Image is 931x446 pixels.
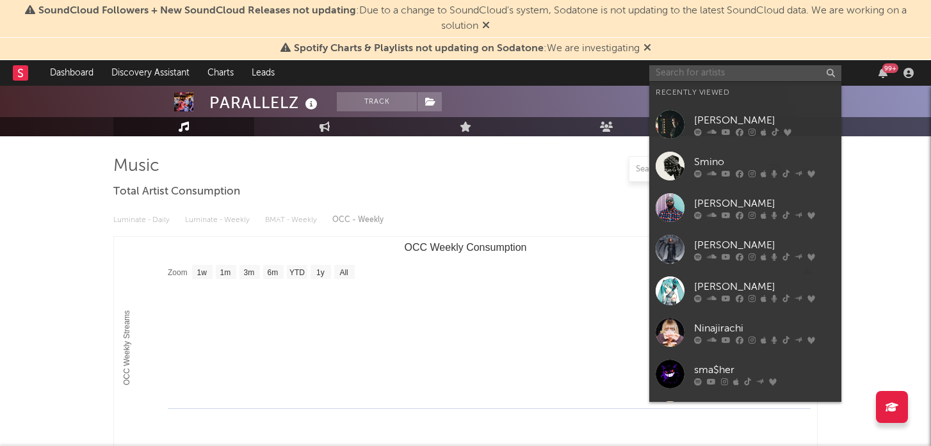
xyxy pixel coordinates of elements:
[694,321,835,336] div: Ninajirachi
[244,268,255,277] text: 3m
[882,63,898,73] div: 99 +
[289,268,305,277] text: YTD
[197,268,207,277] text: 1w
[649,353,841,395] a: sma$her
[694,196,835,211] div: [PERSON_NAME]
[878,68,887,78] button: 99+
[41,60,102,86] a: Dashboard
[102,60,198,86] a: Discovery Assistant
[644,44,651,54] span: Dismiss
[405,242,527,253] text: OCC Weekly Consumption
[694,279,835,294] div: [PERSON_NAME]
[694,113,835,128] div: [PERSON_NAME]
[694,362,835,378] div: sma$her
[649,312,841,353] a: Ninajirachi
[629,164,765,175] input: Search by song name or URL
[649,395,841,436] a: [PERSON_NAME]
[268,268,279,277] text: 6m
[694,154,835,170] div: Smino
[337,92,417,111] button: Track
[168,268,188,277] text: Zoom
[113,184,240,200] span: Total Artist Consumption
[649,187,841,228] a: [PERSON_NAME]
[694,237,835,253] div: [PERSON_NAME]
[38,6,356,16] span: SoundCloud Followers + New SoundCloud Releases not updating
[294,44,544,54] span: Spotify Charts & Playlists not updating on Sodatone
[294,44,640,54] span: : We are investigating
[38,6,907,31] span: : Due to a change to SoundCloud's system, Sodatone is not updating to the latest SoundCloud data....
[649,65,841,81] input: Search for artists
[209,92,321,113] div: PARALLELZ
[243,60,284,86] a: Leads
[482,21,490,31] span: Dismiss
[656,85,835,100] div: Recently Viewed
[649,270,841,312] a: [PERSON_NAME]
[649,228,841,270] a: [PERSON_NAME]
[220,268,231,277] text: 1m
[316,268,325,277] text: 1y
[198,60,243,86] a: Charts
[649,104,841,145] a: [PERSON_NAME]
[122,310,131,385] text: OCC Weekly Streams
[649,145,841,187] a: Smino
[339,268,348,277] text: All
